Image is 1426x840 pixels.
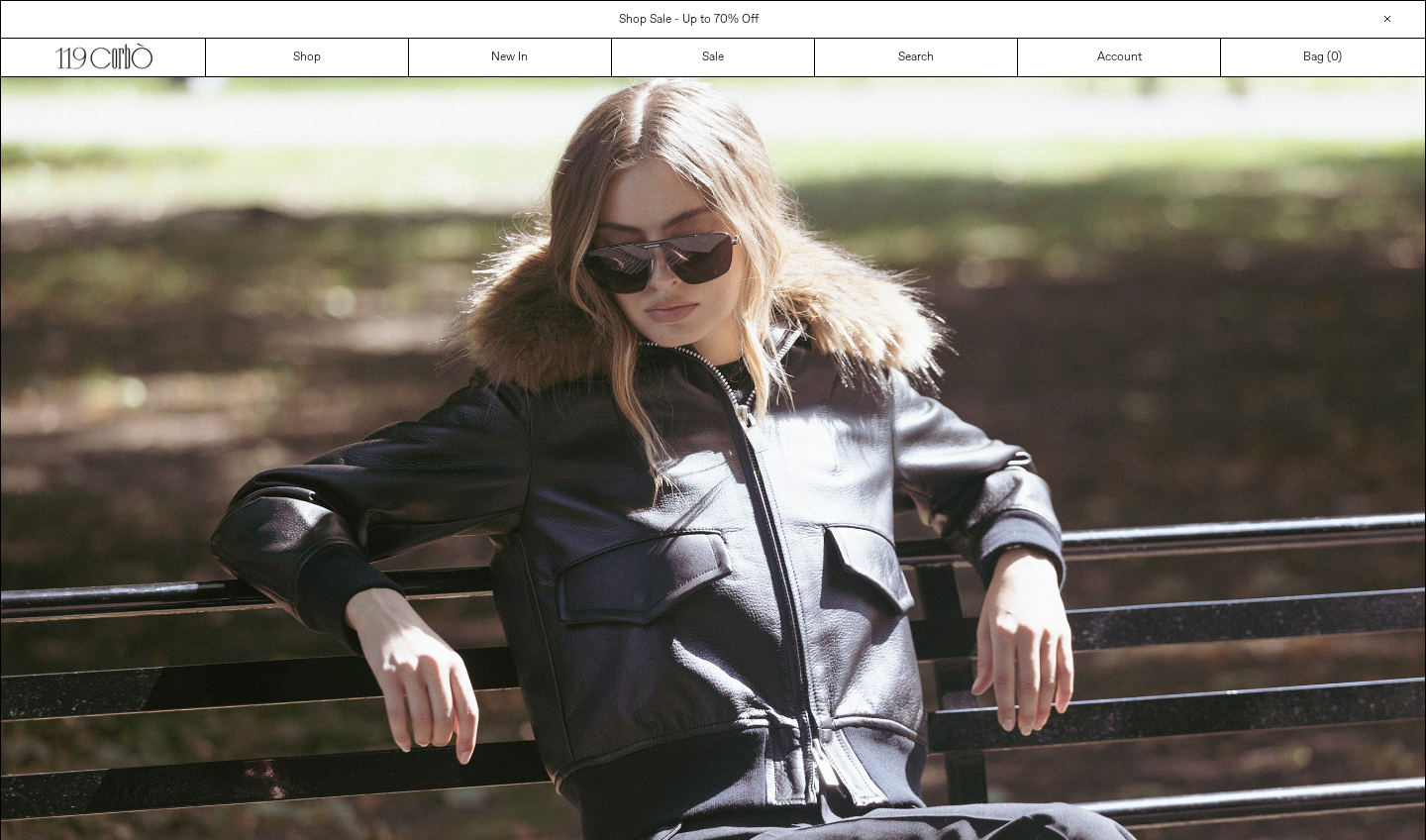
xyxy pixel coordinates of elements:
[1331,50,1338,65] span: 0
[1018,39,1221,76] a: Account
[1331,49,1342,66] span: )
[1221,39,1424,76] a: Bag ()
[619,12,759,28] a: Shop Sale - Up to 70% Off
[409,39,612,76] a: New In
[206,39,409,76] a: Shop
[612,39,815,76] a: Sale
[815,39,1018,76] a: Search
